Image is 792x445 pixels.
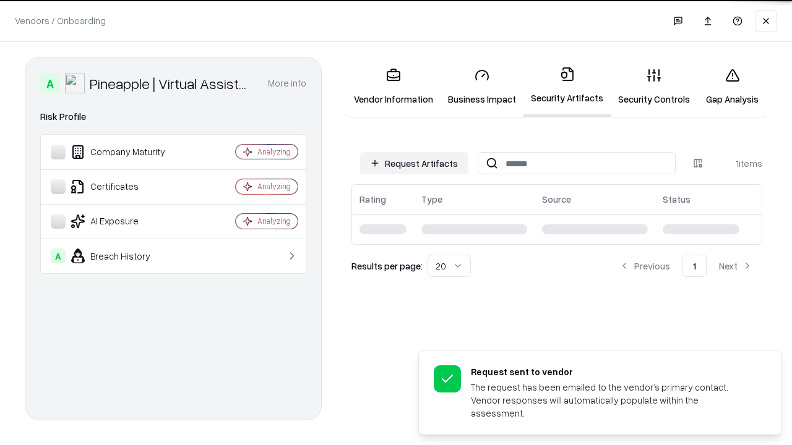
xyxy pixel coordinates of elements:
a: Vendor Information [346,58,441,116]
nav: pagination [609,255,762,277]
div: The request has been emailed to the vendor’s primary contact. Vendor responses will automatically... [471,381,752,420]
a: Security Controls [611,58,697,116]
div: Source [542,193,571,206]
div: Risk Profile [40,109,306,124]
div: Status [663,193,691,206]
div: A [40,74,60,93]
a: Security Artifacts [523,57,611,117]
p: Vendors / Onboarding [15,14,106,27]
button: Request Artifacts [360,152,468,174]
div: Rating [359,193,386,206]
a: Business Impact [441,58,523,116]
div: Analyzing [257,146,291,157]
a: Gap Analysis [697,58,767,116]
button: 1 [682,255,707,277]
div: Request sent to vendor [471,365,752,378]
div: Analyzing [257,216,291,226]
div: Pineapple | Virtual Assistant Agency [90,74,253,93]
div: Analyzing [257,181,291,192]
div: Breach History [51,248,199,263]
div: AI Exposure [51,214,199,229]
div: Type [421,193,442,206]
button: More info [268,72,306,95]
div: A [51,248,66,263]
img: Pineapple | Virtual Assistant Agency [65,74,85,93]
div: 1 items [713,157,762,170]
p: Results per page: [351,260,423,273]
div: Certificates [51,179,199,194]
div: Company Maturity [51,145,199,159]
